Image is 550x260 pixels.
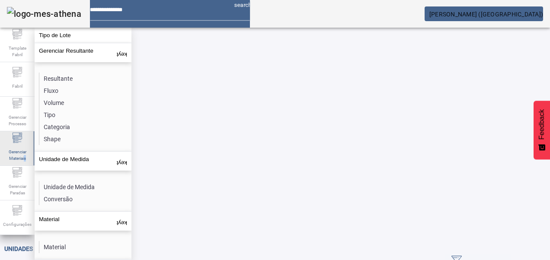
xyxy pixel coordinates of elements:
li: Shape [39,133,131,145]
span: Template Fabril [4,42,30,60]
mat-icon: keyboard_arrow_up [117,216,127,226]
mat-icon: keyboard_arrow_up [117,156,127,166]
button: Unidade de Medida [35,152,131,171]
span: Gerenciar Processo [4,111,30,130]
button: Tipo de Lote [35,28,131,43]
li: Tipo [39,109,131,121]
span: Gerenciar Paradas [4,181,30,199]
button: Material [35,212,131,231]
button: Gerenciar Resultante [35,43,131,62]
li: Volume [39,97,131,109]
li: Categoria [39,121,131,133]
mat-icon: keyboard_arrow_up [117,48,127,58]
span: Feedback [538,109,546,140]
li: Conversão [39,193,131,205]
li: Material [39,241,131,253]
span: Fabril [10,80,25,92]
img: logo-mes-athena [7,7,81,21]
button: Feedback - Mostrar pesquisa [534,101,550,159]
span: Gerenciar Materiais [4,146,30,164]
span: [PERSON_NAME] ([GEOGRAPHIC_DATA]) [429,11,543,18]
span: Configurações [0,219,34,230]
span: Unidades [4,245,33,252]
li: Unidade de Medida [39,181,131,193]
li: Resultante [39,73,131,85]
li: Fluxo [39,85,131,97]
